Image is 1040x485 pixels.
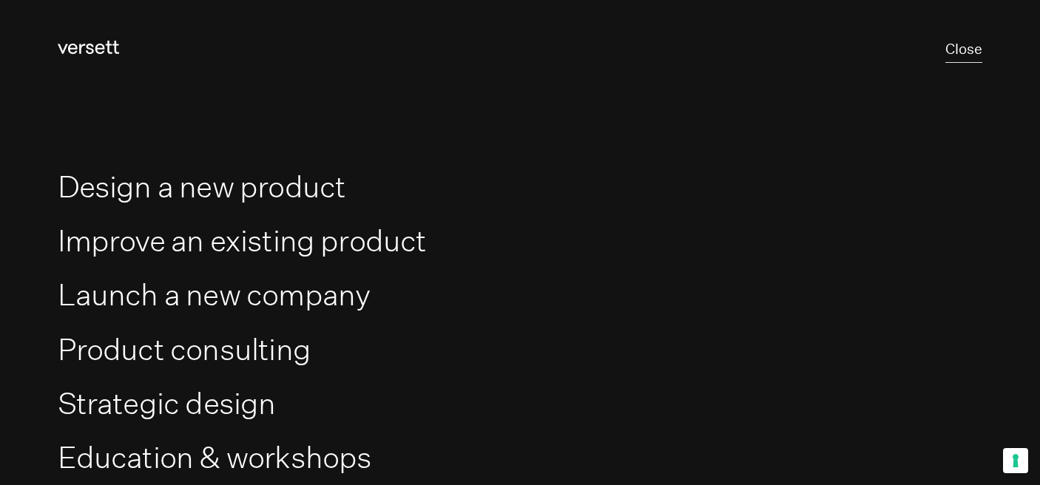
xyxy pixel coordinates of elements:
[945,36,982,64] button: Close
[1003,448,1028,473] button: Your consent preferences for tracking technologies
[58,331,311,368] a: Product consulting
[58,385,276,422] a: Strategic design
[58,277,371,313] a: Launch a new company
[58,223,427,260] a: Improve an existing product
[58,169,346,206] a: Design a new product
[58,439,372,476] a: Education & workshops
